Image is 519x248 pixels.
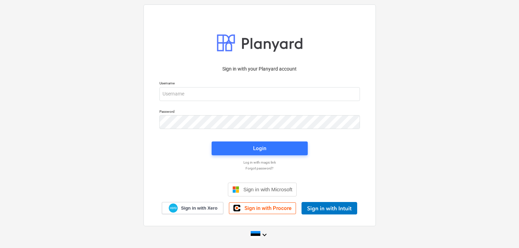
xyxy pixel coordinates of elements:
[243,186,293,192] span: Sign in with Microsoft
[169,203,178,213] img: Xero logo
[229,202,296,214] a: Sign in with Procore
[159,81,360,87] p: Username
[156,166,363,171] a: Forgot password?
[181,205,217,211] span: Sign in with Xero
[232,186,239,193] img: Microsoft logo
[212,141,308,155] button: Login
[159,109,360,115] p: Password
[260,231,269,239] i: keyboard_arrow_down
[162,202,223,214] a: Sign in with Xero
[159,65,360,73] p: Sign in with your Planyard account
[244,205,291,211] span: Sign in with Procore
[253,144,266,153] div: Login
[159,87,360,101] input: Username
[156,160,363,165] a: Log in with magic link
